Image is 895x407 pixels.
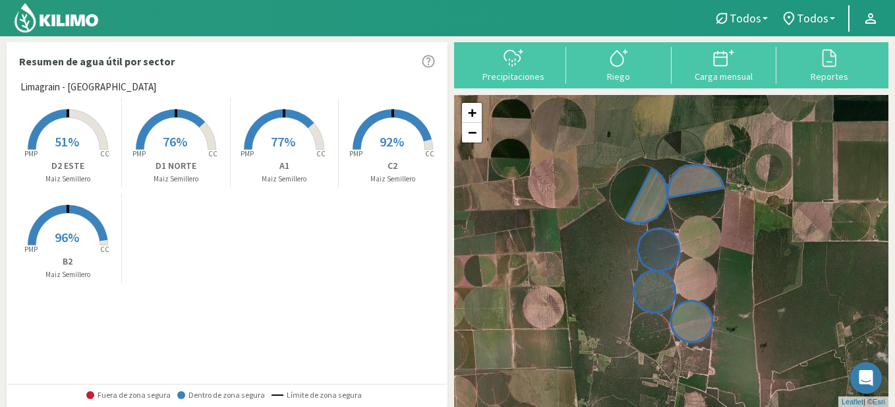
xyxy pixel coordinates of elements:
[55,133,79,150] span: 51%
[24,149,37,158] tspan: PMP
[566,47,672,82] button: Riego
[850,362,882,394] div: Open Intercom Messenger
[14,173,121,185] p: Maiz Semillero
[462,103,482,123] a: Zoom in
[19,53,175,69] p: Resumen de agua útil por sector
[272,391,362,400] span: Límite de zona segura
[241,149,254,158] tspan: PMP
[380,133,404,150] span: 92%
[13,2,100,34] img: Kilimo
[842,398,863,406] a: Leaflet
[672,47,777,82] button: Carga mensual
[873,398,885,406] a: Esri
[208,149,217,158] tspan: CC
[462,123,482,142] a: Zoom out
[20,80,156,95] span: Limagrain - [GEOGRAPHIC_DATA]
[339,159,447,173] p: C2
[339,173,447,185] p: Maiz Semillero
[271,133,295,150] span: 77%
[797,11,828,25] span: Todos
[100,149,109,158] tspan: CC
[163,133,187,150] span: 76%
[14,269,121,280] p: Maiz Semillero
[780,72,878,81] div: Reportes
[14,255,121,268] p: B2
[570,72,668,81] div: Riego
[24,245,37,254] tspan: PMP
[177,391,265,400] span: Dentro de zona segura
[231,173,338,185] p: Maiz Semillero
[316,149,326,158] tspan: CC
[122,173,229,185] p: Maiz Semillero
[55,229,79,245] span: 96%
[425,149,434,158] tspan: CC
[676,72,773,81] div: Carga mensual
[14,159,121,173] p: D2 ESTE
[132,149,146,158] tspan: PMP
[465,72,562,81] div: Precipitaciones
[776,47,882,82] button: Reportes
[100,245,109,254] tspan: CC
[730,11,761,25] span: Todos
[122,159,229,173] p: D1 NORTE
[231,159,338,173] p: A1
[349,149,362,158] tspan: PMP
[461,47,566,82] button: Precipitaciones
[86,391,171,400] span: Fuera de zona segura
